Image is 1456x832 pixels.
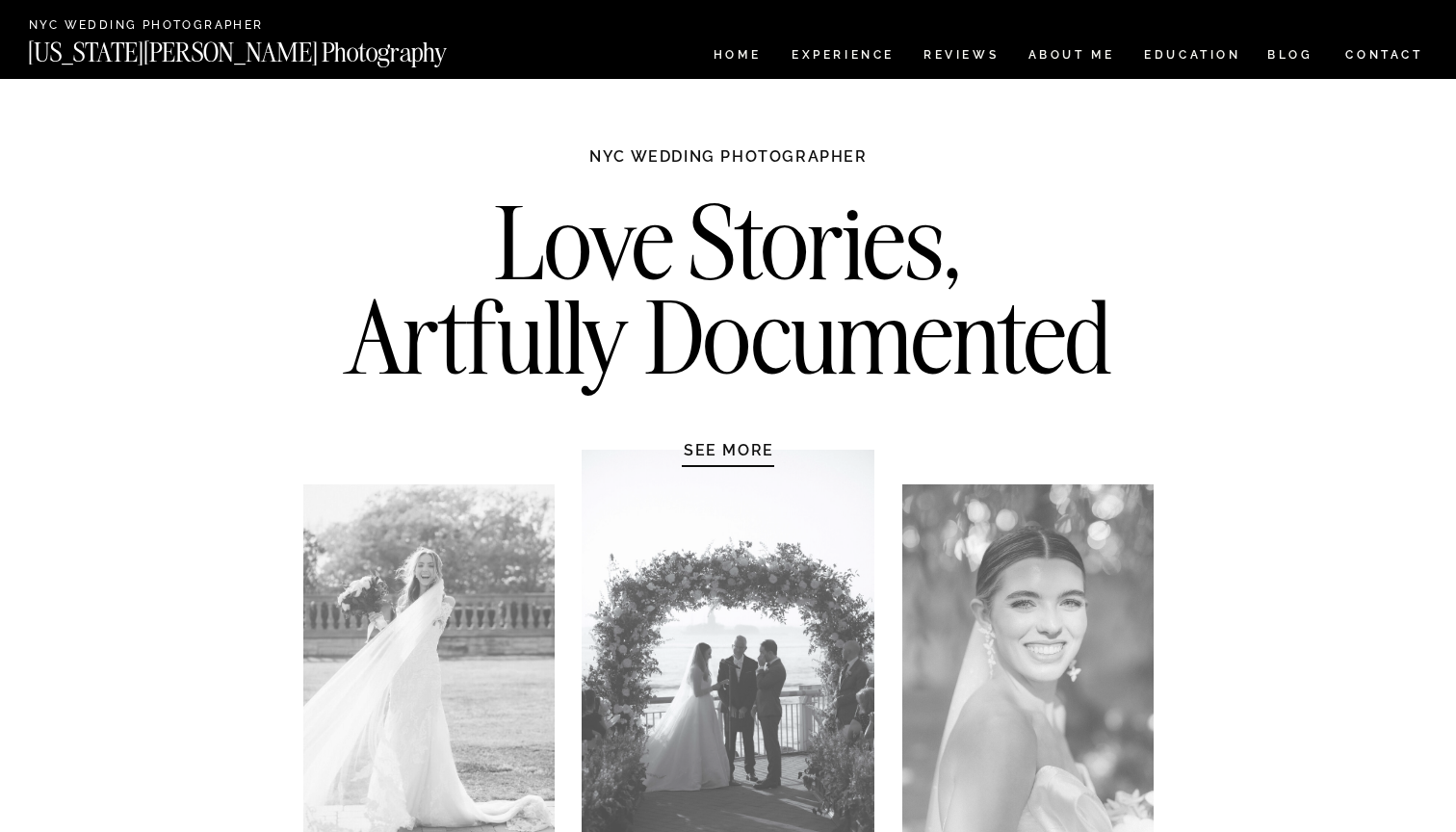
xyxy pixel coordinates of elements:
h1: NYC WEDDING PHOTOGRAPHER [548,146,909,185]
h2: Love Stories, Artfully Documented [325,195,1132,398]
a: EDUCATION [1142,49,1243,65]
a: NYC Wedding Photographer [29,19,319,34]
a: CONTACT [1344,44,1424,65]
a: ABOUT ME [1027,49,1115,65]
a: REVIEWS [923,49,996,65]
a: BLOG [1267,49,1313,65]
a: HOME [710,49,765,65]
a: [US_STATE][PERSON_NAME] Photography [28,39,511,56]
a: Experience [792,49,893,65]
a: SEE MORE [637,440,820,459]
